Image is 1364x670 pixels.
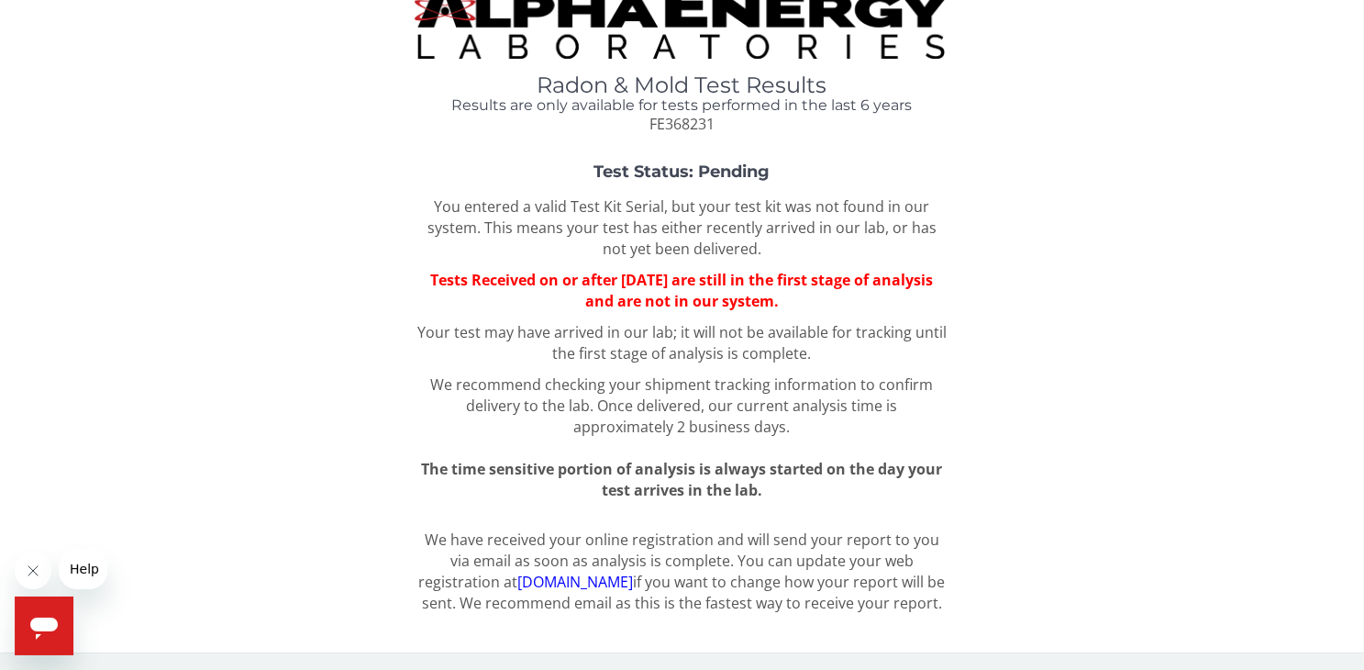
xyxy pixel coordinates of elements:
[415,97,949,114] h4: Results are only available for tests performed in the last 6 years
[517,572,633,592] a: [DOMAIN_NAME]
[430,270,933,311] span: Tests Received on or after [DATE] are still in the first stage of analysis and are not in our sys...
[593,162,770,182] strong: Test Status: Pending
[573,396,897,437] span: Once delivered, our current analysis time is approximately 2 business days.
[15,553,51,589] iframe: Close message
[415,73,949,97] h1: Radon & Mold Test Results
[15,597,73,655] iframe: Button to launch messaging window
[649,114,715,134] span: FE368231
[421,459,942,500] span: The time sensitive portion of analysis is always started on the day your test arrives in the lab.
[430,374,933,416] span: We recommend checking your shipment tracking information to confirm delivery to the lab.
[415,530,949,613] p: We have received your online registration and will send your report to you via email as soon as a...
[415,322,949,364] p: Your test may have arrived in our lab; it will not be available for tracking until the first stag...
[59,549,107,589] iframe: Message from company
[415,196,949,260] p: You entered a valid Test Kit Serial, but your test kit was not found in our system. This means yo...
